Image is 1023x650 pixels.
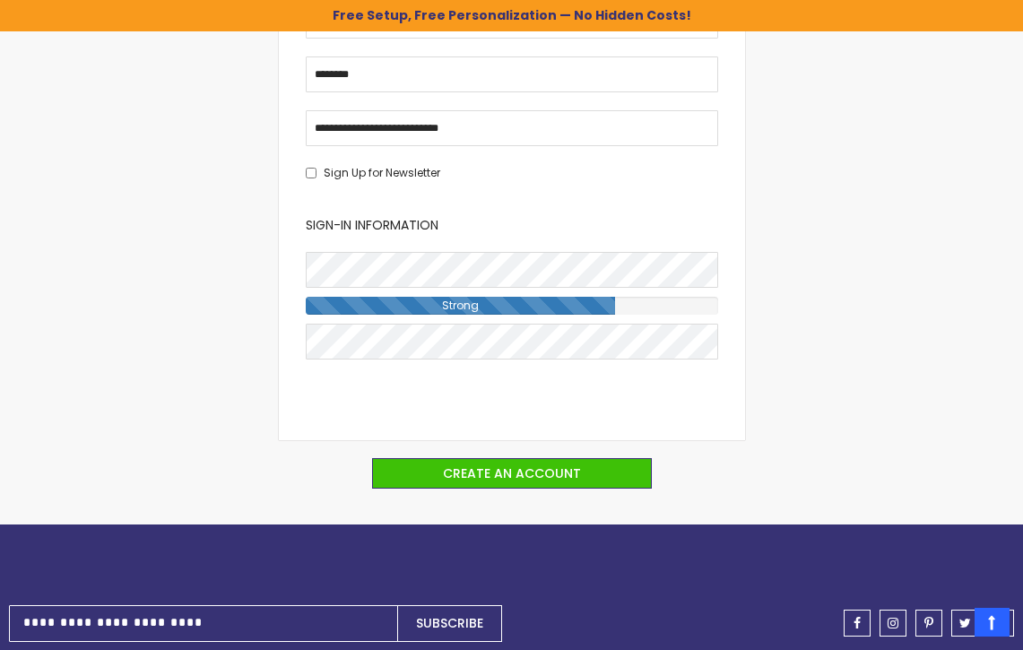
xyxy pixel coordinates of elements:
[438,298,483,313] span: Strong
[397,605,502,642] button: Subscribe
[372,458,652,490] button: Create an Account
[951,610,978,637] a: twitter
[987,610,1014,637] a: linkedin
[443,464,581,482] span: Create an Account
[888,617,898,629] span: instagram
[844,610,871,637] a: facebook
[959,617,971,629] span: twitter
[915,610,942,637] a: pinterest
[306,216,438,234] span: Sign-in Information
[854,617,861,629] span: facebook
[324,165,440,180] span: Sign Up for Newsletter
[306,297,615,315] div: Password Strength:
[880,610,906,637] a: instagram
[924,617,933,629] span: pinterest
[975,608,1010,637] a: Top
[416,614,483,632] span: Subscribe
